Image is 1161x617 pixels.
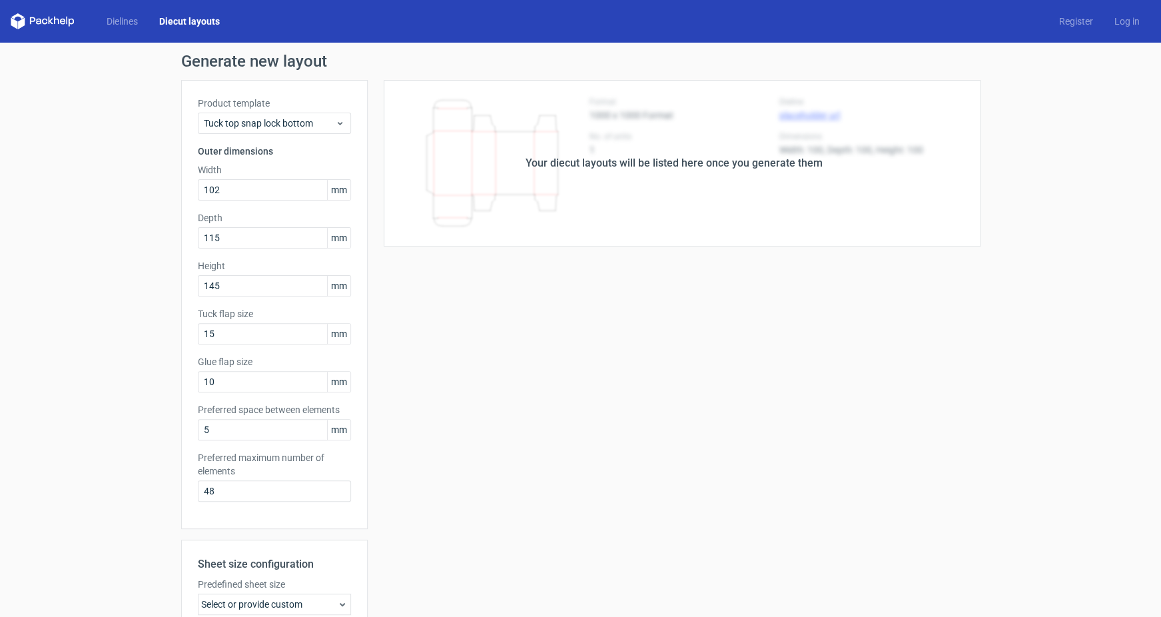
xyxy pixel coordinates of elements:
[327,180,350,200] span: mm
[327,372,350,392] span: mm
[198,259,351,273] label: Height
[327,420,350,440] span: mm
[198,556,351,572] h2: Sheet size configuration
[198,451,351,478] label: Preferred maximum number of elements
[1104,15,1150,28] a: Log in
[181,53,980,69] h1: Generate new layout
[198,578,351,591] label: Predefined sheet size
[1048,15,1104,28] a: Register
[96,15,149,28] a: Dielines
[204,117,335,130] span: Tuck top snap lock bottom
[198,145,351,158] h3: Outer dimensions
[526,155,823,171] div: Your diecut layouts will be listed here once you generate them
[327,228,350,248] span: mm
[198,307,351,320] label: Tuck flap size
[327,324,350,344] span: mm
[198,211,351,225] label: Depth
[198,97,351,110] label: Product template
[198,594,351,615] div: Select or provide custom
[149,15,230,28] a: Diecut layouts
[198,403,351,416] label: Preferred space between elements
[327,276,350,296] span: mm
[198,355,351,368] label: Glue flap size
[198,163,351,177] label: Width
